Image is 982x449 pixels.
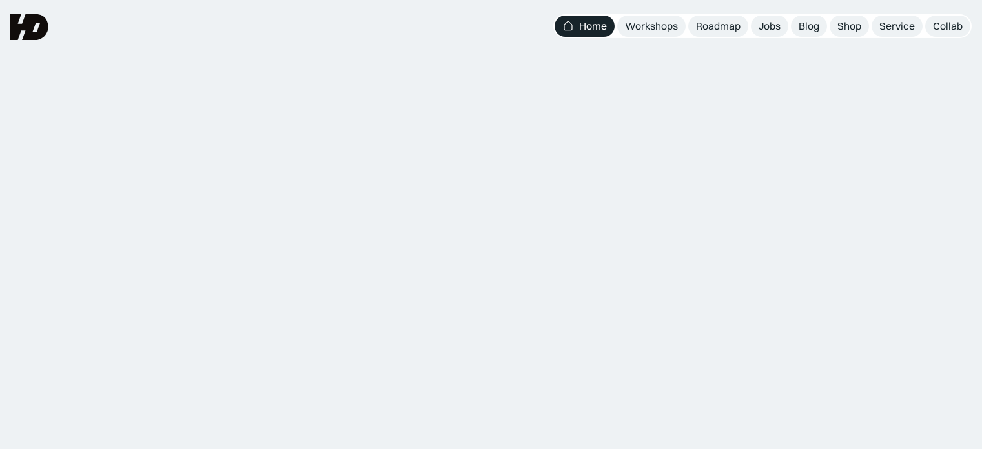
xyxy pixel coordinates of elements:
[830,16,869,37] a: Shop
[555,16,615,37] a: Home
[759,19,781,33] div: Jobs
[791,16,827,37] a: Blog
[933,19,963,33] div: Collab
[837,19,861,33] div: Shop
[696,19,741,33] div: Roadmap
[872,16,923,37] a: Service
[688,16,748,37] a: Roadmap
[799,19,819,33] div: Blog
[625,19,678,33] div: Workshops
[579,19,607,33] div: Home
[751,16,788,37] a: Jobs
[879,19,915,33] div: Service
[617,16,686,37] a: Workshops
[925,16,970,37] a: Collab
